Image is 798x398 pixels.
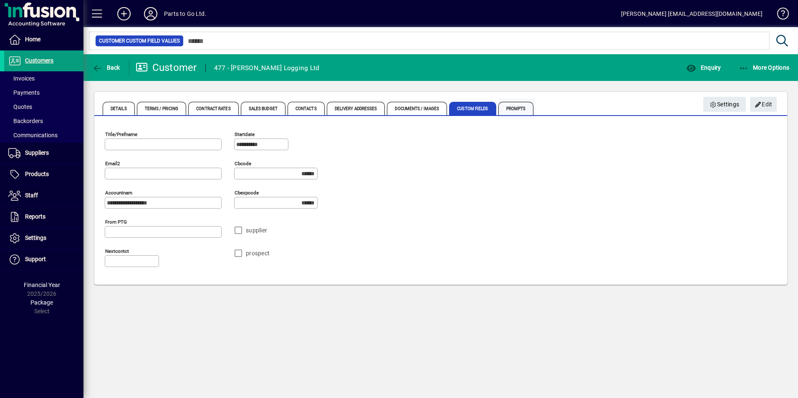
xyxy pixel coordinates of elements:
span: Suppliers [25,149,49,156]
a: Backorders [4,114,83,128]
span: Financial Year [24,282,60,288]
a: Settings [4,228,83,249]
button: More Options [737,60,792,75]
a: Suppliers [4,143,83,164]
span: Reports [25,213,45,220]
span: Support [25,256,46,262]
span: Package [30,299,53,306]
a: Invoices [4,71,83,86]
span: Products [25,171,49,177]
button: Profile [137,6,164,21]
a: Payments [4,86,83,100]
span: Custom Fields [449,102,496,115]
div: Customer [136,61,197,74]
mat-label: From PTG [105,219,127,225]
span: Customer Custom Field Values [99,37,180,45]
span: Staff [25,192,38,199]
mat-label: startdate [235,131,255,137]
div: [PERSON_NAME] [EMAIL_ADDRESS][DOMAIN_NAME] [621,7,763,20]
div: 477 - [PERSON_NAME] Logging Ltd [214,61,320,75]
span: Documents / Images [387,102,447,115]
span: Terms / Pricing [137,102,187,115]
a: Knowledge Base [771,2,788,29]
a: Staff [4,185,83,206]
span: Quotes [8,103,32,110]
button: Settings [703,97,746,112]
span: Prompts [498,102,534,115]
span: Delivery Addresses [327,102,385,115]
a: Support [4,249,83,270]
mat-label: cbcode [235,161,251,166]
span: Sales Budget [241,102,285,115]
a: Reports [4,207,83,227]
mat-label: accountnam [105,190,132,196]
span: Contract Rates [188,102,238,115]
a: Home [4,29,83,50]
span: Settings [710,98,740,111]
button: Add [111,6,137,21]
span: Home [25,36,40,43]
span: Details [103,102,135,115]
span: Customers [25,57,53,64]
span: Settings [25,234,46,241]
a: Communications [4,128,83,142]
app-page-header-button: Back [83,60,129,75]
button: Enquiry [684,60,723,75]
span: Enquiry [686,64,721,71]
span: More Options [739,64,790,71]
a: Quotes [4,100,83,114]
span: Payments [8,89,40,96]
span: Communications [8,132,58,139]
span: Back [92,64,120,71]
button: Back [90,60,122,75]
mat-label: nextcontct [105,248,129,254]
div: Parts to Go Ltd. [164,7,207,20]
mat-label: Email2 [105,161,120,166]
span: Backorders [8,118,43,124]
span: Contacts [288,102,325,115]
span: Invoices [8,75,35,82]
button: Edit [750,97,777,112]
span: Edit [755,98,773,111]
a: Products [4,164,83,185]
mat-label: cbexpcode [235,190,259,196]
mat-label: title/prefname [105,131,137,137]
